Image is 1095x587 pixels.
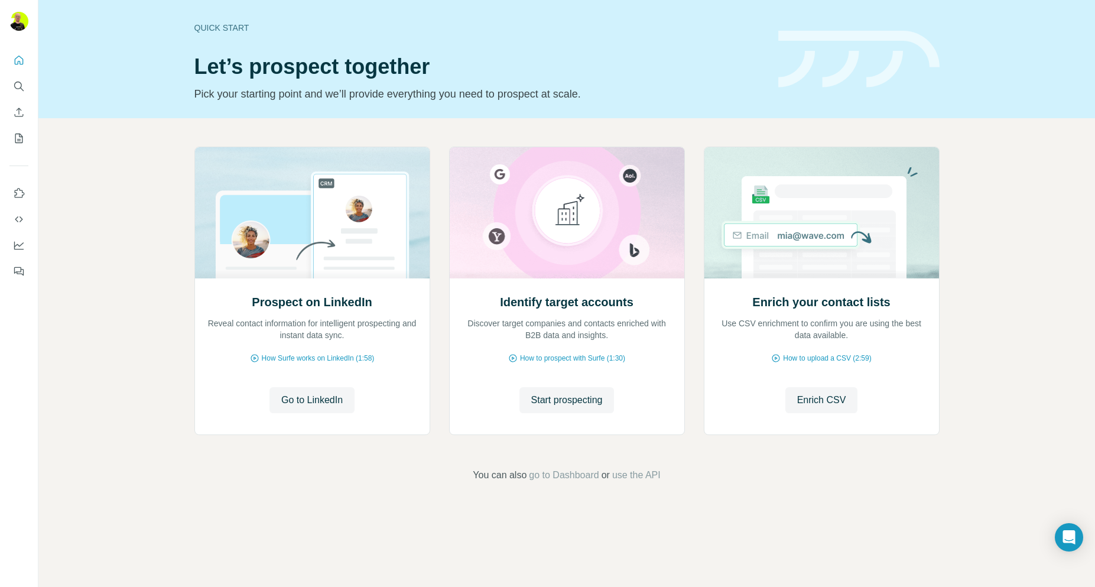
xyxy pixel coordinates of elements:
button: go to Dashboard [529,468,599,482]
img: Enrich your contact lists [704,147,940,278]
span: How to upload a CSV (2:59) [783,353,871,364]
button: Start prospecting [519,387,615,413]
h2: Enrich your contact lists [752,294,890,310]
button: Use Surfe on LinkedIn [9,183,28,204]
button: Go to LinkedIn [269,387,355,413]
button: Quick start [9,50,28,71]
img: Avatar [9,12,28,31]
div: Quick start [194,22,764,34]
button: Enrich CSV [9,102,28,123]
span: or [602,468,610,482]
img: banner [778,31,940,88]
span: How Surfe works on LinkedIn (1:58) [262,353,375,364]
button: Dashboard [9,235,28,256]
h2: Prospect on LinkedIn [252,294,372,310]
button: My lists [9,128,28,149]
button: Feedback [9,261,28,282]
h1: Let’s prospect together [194,55,764,79]
p: Reveal contact information for intelligent prospecting and instant data sync. [207,317,418,341]
span: You can also [473,468,527,482]
button: Search [9,76,28,97]
img: Identify target accounts [449,147,685,278]
button: Use Surfe API [9,209,28,230]
button: Enrich CSV [785,387,858,413]
span: Enrich CSV [797,393,846,407]
p: Discover target companies and contacts enriched with B2B data and insights. [462,317,672,341]
p: Pick your starting point and we’ll provide everything you need to prospect at scale. [194,86,764,102]
span: How to prospect with Surfe (1:30) [520,353,625,364]
p: Use CSV enrichment to confirm you are using the best data available. [716,317,927,341]
img: Prospect on LinkedIn [194,147,430,278]
button: use the API [612,468,661,482]
span: Go to LinkedIn [281,393,343,407]
h2: Identify target accounts [500,294,633,310]
div: Open Intercom Messenger [1055,523,1083,552]
span: Start prospecting [531,393,603,407]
